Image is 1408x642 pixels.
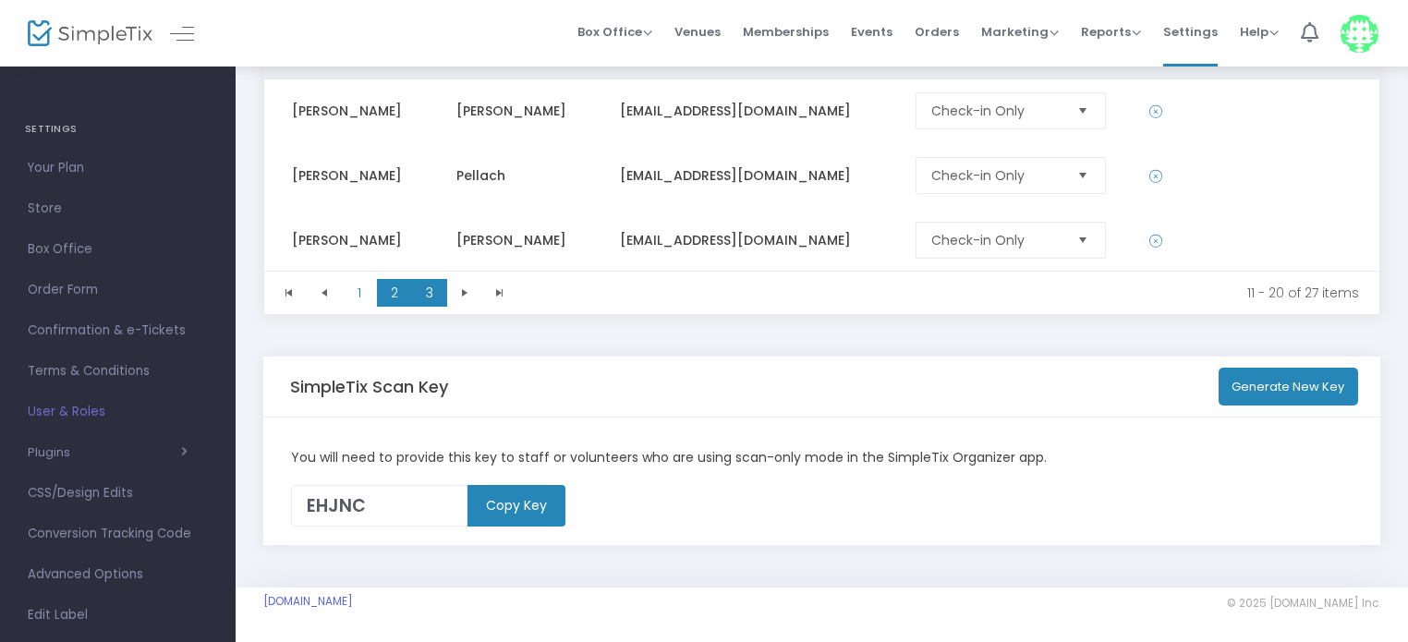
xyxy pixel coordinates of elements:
td: [PERSON_NAME] [429,79,593,143]
span: Conversion Tracking Code [28,522,208,546]
td: [EMAIL_ADDRESS][DOMAIN_NAME] [592,143,888,208]
h4: SETTINGS [25,111,211,148]
button: Generate New Key [1219,368,1359,406]
td: [EMAIL_ADDRESS][DOMAIN_NAME] [592,208,888,273]
span: Go to the last page [492,285,507,300]
kendo-pager-info: 11 - 20 of 27 items [530,284,1359,302]
m-button: Copy Key [467,485,565,527]
button: Select [1070,158,1096,193]
span: Go to the previous page [317,285,332,300]
td: [PERSON_NAME] [429,208,593,273]
span: CSS/Design Edits [28,481,208,505]
span: Check-in Only [931,102,1061,120]
span: Terms & Conditions [28,359,208,383]
span: Events [851,8,892,55]
span: © 2025 [DOMAIN_NAME] Inc. [1227,596,1380,611]
span: Confirmation & e-Tickets [28,319,208,343]
span: Check-in Only [931,166,1061,185]
span: Advanced Options [28,563,208,587]
span: Your Plan [28,156,208,180]
span: Edit Label [28,603,208,627]
td: Pellach [429,143,593,208]
button: Plugins [28,445,188,460]
span: Memberships [743,8,829,55]
a: [DOMAIN_NAME] [263,594,353,609]
span: Page 3 [412,279,447,307]
td: [PERSON_NAME] [264,208,429,273]
span: Store [28,197,208,221]
h5: SimpleTix Scan Key [290,377,448,397]
span: Page 2 [377,279,412,307]
button: Select [1070,223,1096,258]
span: Reports [1081,23,1141,41]
span: Go to the previous page [307,279,342,307]
span: Go to the last page [482,279,517,307]
span: User & Roles [28,400,208,424]
span: Orders [915,8,959,55]
span: Check-in Only [931,231,1061,249]
td: [EMAIL_ADDRESS][DOMAIN_NAME] [592,79,888,143]
span: Order Form [28,278,208,302]
span: Go to the first page [272,279,307,307]
span: Help [1240,23,1279,41]
div: Data table [264,33,1379,271]
span: Go to the first page [282,285,297,300]
span: Page 1 [342,279,377,307]
span: Box Office [28,237,208,261]
div: You will need to provide this key to staff or volunteers who are using scan-only mode in the Simp... [282,448,1363,467]
span: Go to the next page [457,285,472,300]
span: Marketing [981,23,1059,41]
td: [PERSON_NAME] [264,79,429,143]
td: [PERSON_NAME] [264,143,429,208]
span: Box Office [577,23,652,41]
span: Settings [1163,8,1218,55]
span: Venues [674,8,721,55]
button: Select [1070,93,1096,128]
span: Go to the next page [447,279,482,307]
